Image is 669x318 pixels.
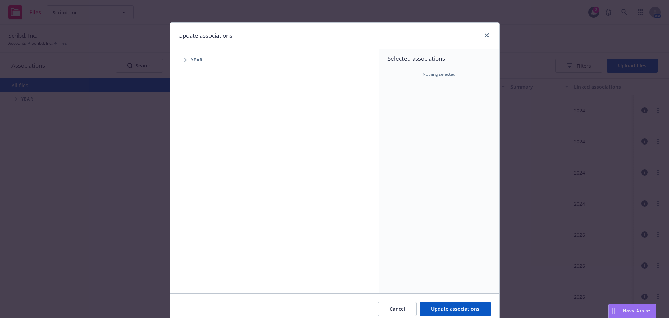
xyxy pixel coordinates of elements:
[170,53,379,67] div: Tree Example
[608,304,656,318] button: Nova Assist
[390,305,405,312] span: Cancel
[191,58,203,62] span: Year
[609,304,617,318] div: Drag to move
[623,308,651,314] span: Nova Assist
[423,71,455,77] span: Nothing selected
[420,302,491,316] button: Update associations
[387,54,491,63] span: Selected associations
[483,31,491,39] a: close
[378,302,417,316] button: Cancel
[431,305,479,312] span: Update associations
[178,31,232,40] h1: Update associations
